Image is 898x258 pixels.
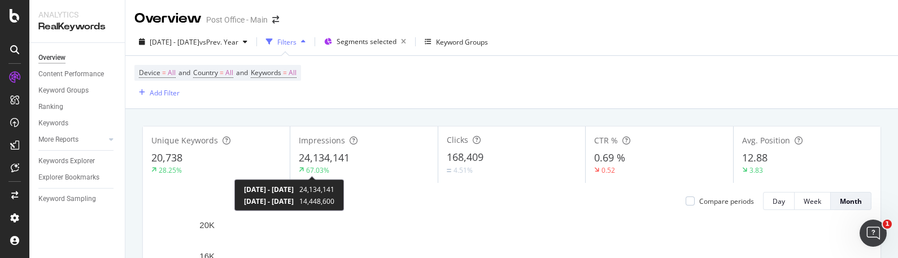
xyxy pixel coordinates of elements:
span: Clicks [447,134,468,145]
button: Month [831,192,871,210]
span: 12.88 [742,151,768,164]
div: Overview [134,9,202,28]
div: Keyword Groups [38,85,89,97]
div: Keywords Explorer [38,155,95,167]
div: 4.51% [454,165,473,175]
div: 0.52 [601,165,615,175]
div: Day [773,196,785,206]
iframe: Intercom live chat [860,220,887,247]
div: Keywords [38,117,68,129]
span: and [236,68,248,77]
span: 14,448,600 [299,196,334,206]
span: Impressions [299,135,345,146]
button: Filters [261,33,310,51]
span: All [225,65,233,81]
a: Keyword Sampling [38,193,117,205]
span: [DATE] - [DATE] [244,196,294,206]
span: 20,738 [151,151,182,164]
span: Keywords [251,68,281,77]
span: = [220,68,224,77]
div: Post Office - Main [206,14,268,25]
div: More Reports [38,134,79,146]
div: 67.03% [306,165,329,175]
a: Content Performance [38,68,117,80]
div: RealKeywords [38,20,116,33]
span: CTR % [594,135,618,146]
div: Compare periods [699,196,754,206]
div: Keyword Sampling [38,193,96,205]
div: 3.83 [749,165,763,175]
img: Equal [447,169,451,172]
div: Content Performance [38,68,104,80]
div: Analytics [38,9,116,20]
button: Week [795,192,831,210]
a: Keywords [38,117,117,129]
div: Keyword Groups [436,37,488,47]
div: Overview [38,52,66,64]
span: Country [193,68,218,77]
a: Overview [38,52,117,64]
span: and [178,68,190,77]
div: Filters [277,37,297,47]
span: Avg. Position [742,135,790,146]
span: = [162,68,166,77]
div: Add Filter [150,88,180,98]
button: Add Filter [134,86,180,99]
span: All [289,65,297,81]
span: 168,409 [447,150,483,164]
span: vs Prev. Year [199,37,238,47]
span: Device [139,68,160,77]
span: 1 [883,220,892,229]
a: Keywords Explorer [38,155,117,167]
text: 20K [199,220,215,230]
button: Segments selected [320,33,411,51]
span: All [168,65,176,81]
span: [DATE] - [DATE] [244,185,294,194]
div: Week [804,196,821,206]
span: 0.69 % [594,151,625,164]
span: 24,134,141 [299,151,350,164]
div: Ranking [38,101,63,113]
span: [DATE] - [DATE] [150,37,199,47]
div: 28.25% [159,165,182,175]
a: Keyword Groups [38,85,117,97]
div: Explorer Bookmarks [38,172,99,183]
button: Keyword Groups [420,33,492,51]
button: [DATE] - [DATE]vsPrev. Year [134,33,252,51]
span: = [283,68,287,77]
div: arrow-right-arrow-left [272,16,279,24]
a: More Reports [38,134,106,146]
span: Segments selected [337,37,396,46]
a: Explorer Bookmarks [38,172,117,183]
button: Day [763,192,795,210]
span: 24,134,141 [299,185,334,194]
span: Unique Keywords [151,135,218,146]
a: Ranking [38,101,117,113]
div: Month [840,196,862,206]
